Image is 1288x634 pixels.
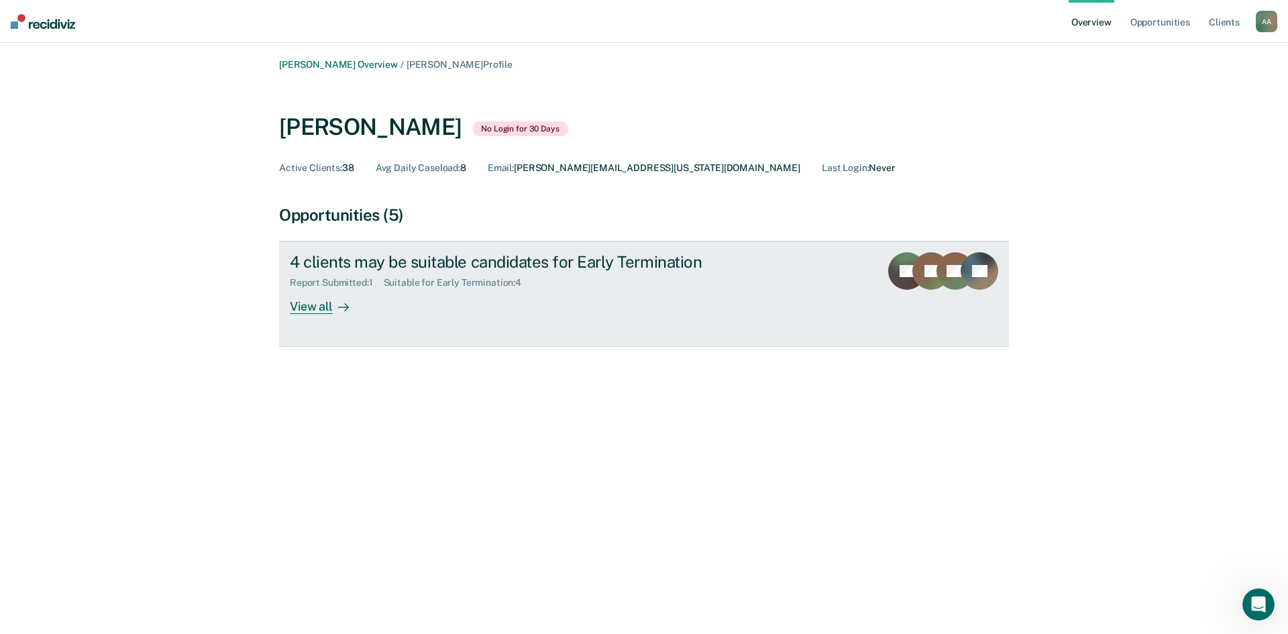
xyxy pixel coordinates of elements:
[290,252,761,272] div: 4 clients may be suitable candidates for Early Termination
[279,59,398,70] a: [PERSON_NAME] Overview
[279,205,1009,225] div: Opportunities (5)
[398,59,407,70] span: /
[290,288,365,315] div: View all
[1256,11,1277,32] button: AA
[488,162,800,174] div: [PERSON_NAME][EMAIL_ADDRESS][US_STATE][DOMAIN_NAME]
[279,162,354,174] div: 38
[376,162,460,173] span: Avg Daily Caseload :
[488,162,514,173] span: Email :
[279,162,342,173] span: Active Clients :
[822,162,869,173] span: Last Login :
[279,241,1009,347] a: 4 clients may be suitable candidates for Early TerminationReport Submitted:1Suitable for Early Te...
[1256,11,1277,32] div: A A
[1242,588,1275,621] iframe: Intercom live chat
[11,14,75,29] img: Recidiviz
[822,162,896,174] div: Never
[384,277,533,288] div: Suitable for Early Termination : 4
[290,277,384,288] div: Report Submitted : 1
[279,113,462,141] div: [PERSON_NAME]
[472,121,568,136] span: No Login for 30 Days
[376,162,466,174] div: 8
[407,59,513,70] span: [PERSON_NAME] Profile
